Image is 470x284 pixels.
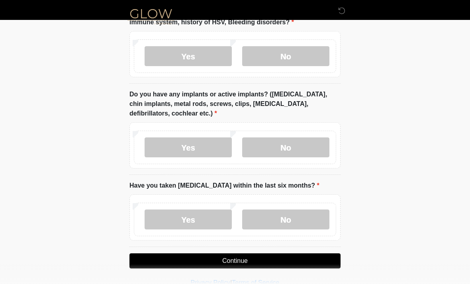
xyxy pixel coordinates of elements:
label: Have you taken [MEDICAL_DATA] within the last six months? [129,181,319,190]
label: Yes [145,46,232,66]
label: No [242,210,329,229]
label: Do you have any implants or active implants? ([MEDICAL_DATA], chin implants, metal rods, screws, ... [129,90,341,118]
label: No [242,137,329,157]
button: Continue [129,253,341,268]
label: Yes [145,210,232,229]
label: No [242,46,329,66]
label: Yes [145,137,232,157]
img: Glow Medical Spa Logo [121,6,180,26]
